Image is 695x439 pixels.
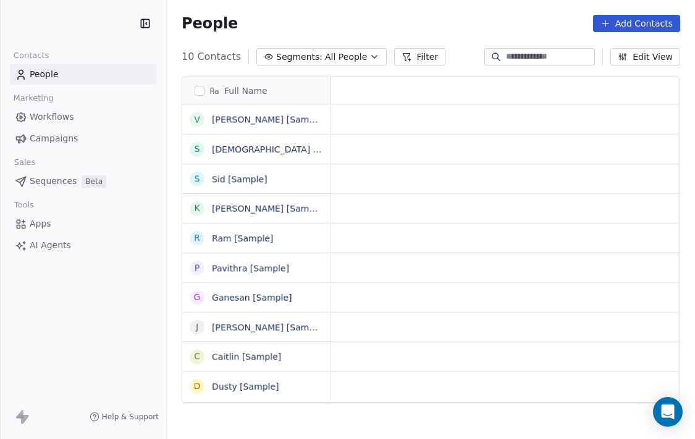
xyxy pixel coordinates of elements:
a: Ram [Sample] [212,233,274,243]
span: Workflows [30,111,74,123]
span: 10 Contacts [182,49,241,64]
a: Caitlin [Sample] [212,352,281,362]
a: Campaigns [10,128,156,149]
a: [DEMOGRAPHIC_DATA] [Sample] [212,144,352,154]
div: D [194,380,201,393]
button: Edit View [610,48,680,65]
div: grid [182,104,331,434]
div: R [194,232,200,245]
span: Contacts [8,46,54,65]
a: AI Agents [10,235,156,256]
span: Marketing [8,89,59,107]
div: J [196,320,198,333]
div: V [194,113,200,126]
span: Sequences [30,175,77,188]
span: Segments: [276,51,322,64]
span: All People [325,51,367,64]
div: C [194,350,200,363]
a: [PERSON_NAME] [Sample] [212,322,326,332]
a: SequencesBeta [10,171,156,191]
span: Full Name [224,85,267,97]
a: Pavithra [Sample] [212,263,289,273]
a: [PERSON_NAME] [Sample] [212,204,326,214]
span: Apps [30,217,51,230]
span: AI Agents [30,239,71,252]
span: Tools [9,196,39,214]
a: Help & Support [90,412,159,422]
div: Open Intercom Messenger [653,397,683,427]
a: People [10,64,156,85]
a: Apps [10,214,156,234]
a: Ganesan [Sample] [212,293,292,303]
span: People [182,14,238,33]
div: P [195,261,200,274]
a: Sid [Sample] [212,174,267,184]
span: People [30,68,59,81]
div: S [195,172,200,185]
div: G [194,291,201,304]
span: Beta [82,175,106,188]
div: S [195,143,200,156]
span: Campaigns [30,132,78,145]
button: Add Contacts [593,15,680,32]
button: Filter [394,48,445,65]
a: Workflows [10,107,156,127]
span: Sales [9,153,41,172]
div: Full Name [182,77,331,104]
a: [PERSON_NAME] [Sample] [212,114,326,124]
a: Dusty [Sample] [212,382,279,391]
span: Help & Support [102,412,159,422]
div: K [194,202,200,215]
